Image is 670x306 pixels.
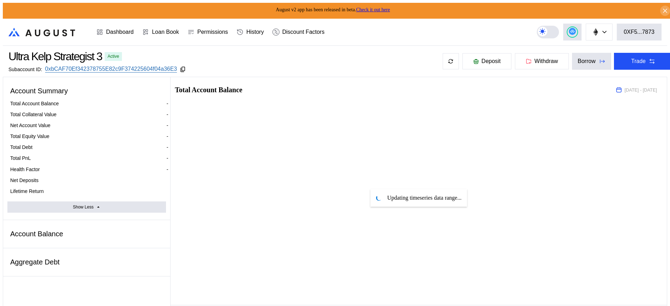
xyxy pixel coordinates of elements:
div: Borrow [578,58,596,64]
div: History [246,29,264,35]
div: - [166,111,169,118]
a: Dashboard [92,19,138,45]
div: - [166,122,169,129]
a: Discount Factors [268,19,329,45]
a: Permissions [183,19,232,45]
div: - [166,100,169,107]
button: Deposit [462,53,512,70]
div: Aggregate Debt [7,255,166,269]
div: Health Factor [10,166,40,173]
span: August v2 app has been released in beta. [276,7,390,12]
div: - [166,166,169,173]
div: - [166,188,169,194]
div: Loan Book [152,29,179,35]
div: - [166,155,169,161]
div: Show Less [73,205,94,210]
div: Net Account Value [10,122,50,129]
a: History [232,19,268,45]
div: Account Summary [7,84,166,98]
h2: Total Account Balance [175,86,605,93]
div: - [166,177,169,183]
div: Total Debt [10,144,32,150]
span: Deposit [481,58,500,64]
div: Total PnL [10,155,31,161]
div: Net Deposits [10,177,38,183]
div: Total Equity Value [10,133,49,139]
div: 0XF5...7873 [624,29,654,35]
button: Show Less [7,201,166,213]
button: Withdraw [515,53,569,70]
img: chain logo [592,28,600,36]
div: - [166,133,169,139]
div: Dashboard [106,29,134,35]
div: Ultra Kelp Strategist 3 [8,50,102,63]
button: 0XF5...7873 [617,24,662,40]
span: Updating timeseries data range... [387,195,462,201]
div: Trade [631,58,646,64]
div: Discount Factors [282,29,325,35]
div: Active [107,54,119,59]
div: Permissions [197,29,228,35]
img: pending [376,195,382,201]
a: Loan Book [138,19,183,45]
button: Borrow [572,53,611,70]
div: Subaccount ID: [8,67,42,72]
span: Withdraw [534,58,558,64]
div: Total Collateral Value [10,111,56,118]
div: Total Account Balance [10,100,59,107]
div: Account Balance [7,227,166,241]
a: 0xbCAF70Ef342378755E82c9F374225604f04a36E3 [45,66,177,73]
button: chain logo [586,24,613,40]
div: - [166,144,169,150]
div: Lifetime Return [10,188,44,194]
a: Check it out here [356,7,390,12]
